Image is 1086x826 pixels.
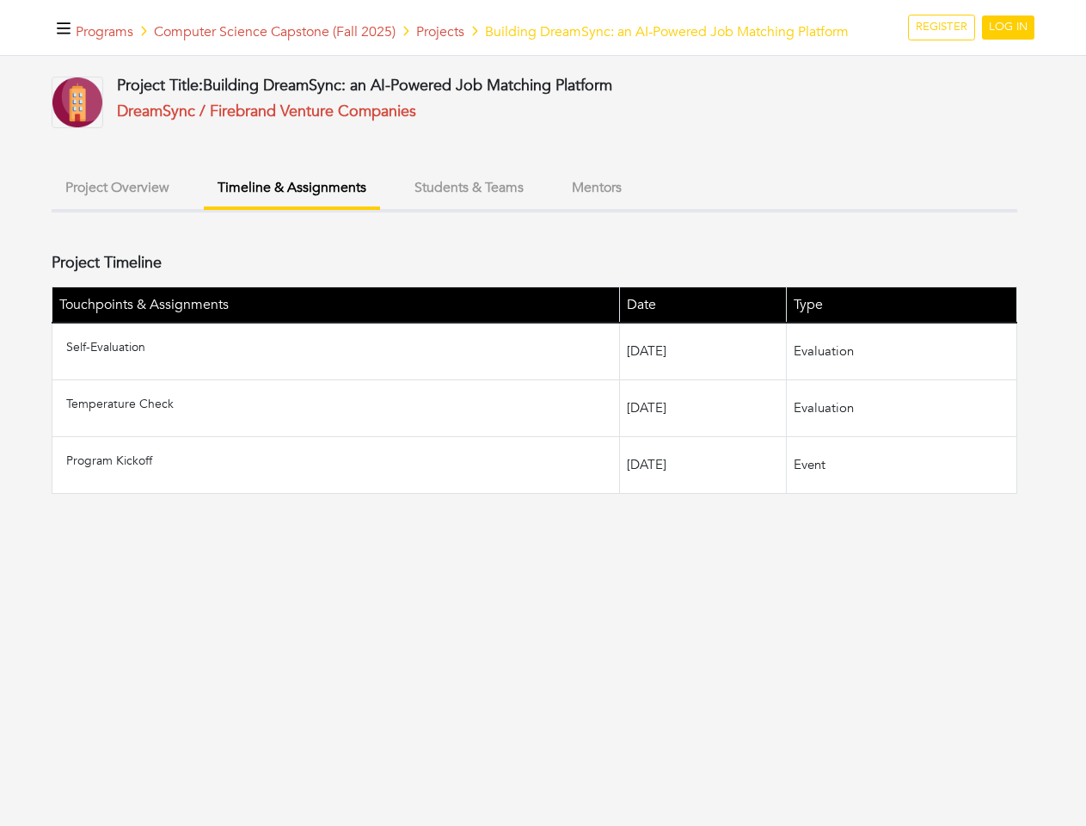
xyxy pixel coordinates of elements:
[619,287,786,323] th: Date
[52,77,103,128] img: Company-Icon-7f8a26afd1715722aa5ae9dc11300c11ceeb4d32eda0db0d61c21d11b95ecac6.png
[619,323,786,380] td: [DATE]
[117,101,416,122] a: DreamSync / Firebrand Venture Companies
[619,379,786,436] td: [DATE]
[117,77,612,96] h4: Project Title:
[52,254,162,273] h4: Project Timeline
[52,170,183,206] button: Project Overview
[76,22,133,41] a: Programs
[203,75,612,96] span: Building DreamSync: an AI-Powered Job Matching Platform
[786,287,1016,323] th: Type
[786,323,1016,380] td: Evaluation
[619,436,786,493] td: [DATE]
[401,170,537,206] button: Students & Teams
[66,338,612,356] p: Self-Evaluation
[416,22,464,41] a: Projects
[52,287,620,323] th: Touchpoints & Assignments
[786,436,1016,493] td: Event
[485,22,849,41] span: Building DreamSync: an AI-Powered Job Matching Platform
[982,15,1034,40] a: LOG IN
[66,395,612,413] p: Temperature Check
[908,15,975,40] a: REGISTER
[154,22,396,41] a: Computer Science Capstone (Fall 2025)
[66,452,612,470] p: Program Kickoff
[558,170,635,206] button: Mentors
[786,379,1016,436] td: Evaluation
[204,170,380,210] button: Timeline & Assignments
